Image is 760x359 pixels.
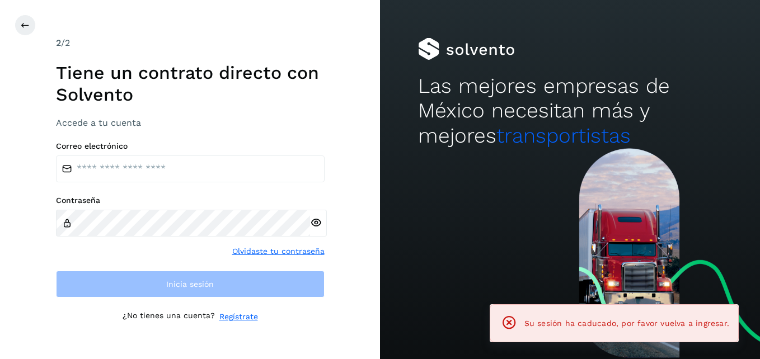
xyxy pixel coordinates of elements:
[166,280,214,288] span: Inicia sesión
[524,319,729,328] span: Su sesión ha caducado, por favor vuelva a ingresar.
[56,36,325,50] div: /2
[219,311,258,323] a: Regístrate
[56,117,325,128] h3: Accede a tu cuenta
[123,311,215,323] p: ¿No tienes una cuenta?
[232,245,325,257] a: Olvidaste tu contraseña
[56,37,61,48] span: 2
[56,141,325,151] label: Correo electrónico
[56,271,325,297] button: Inicia sesión
[56,196,325,205] label: Contraseña
[496,124,631,148] span: transportistas
[418,74,722,148] h2: Las mejores empresas de México necesitan más y mejores
[56,62,325,105] h1: Tiene un contrato directo con Solvento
